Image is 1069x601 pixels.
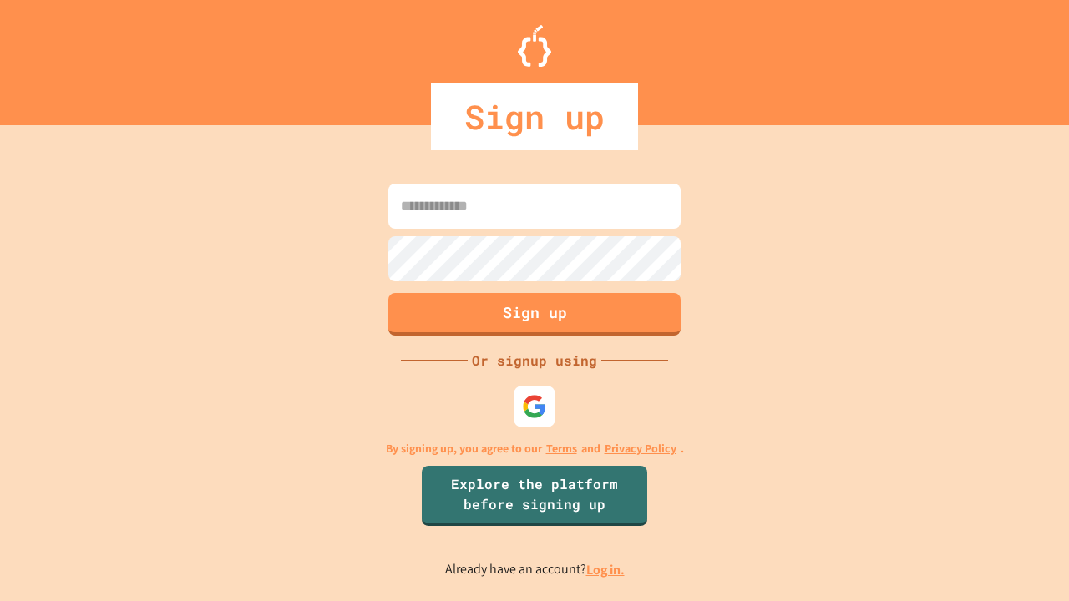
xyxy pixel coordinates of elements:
[522,394,547,419] img: google-icon.svg
[605,440,676,457] a: Privacy Policy
[586,561,625,578] a: Log in.
[445,559,625,580] p: Already have an account?
[431,83,638,150] div: Sign up
[422,466,647,526] a: Explore the platform before signing up
[386,440,684,457] p: By signing up, you agree to our and .
[518,25,551,67] img: Logo.svg
[388,293,681,336] button: Sign up
[546,440,577,457] a: Terms
[468,351,601,371] div: Or signup using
